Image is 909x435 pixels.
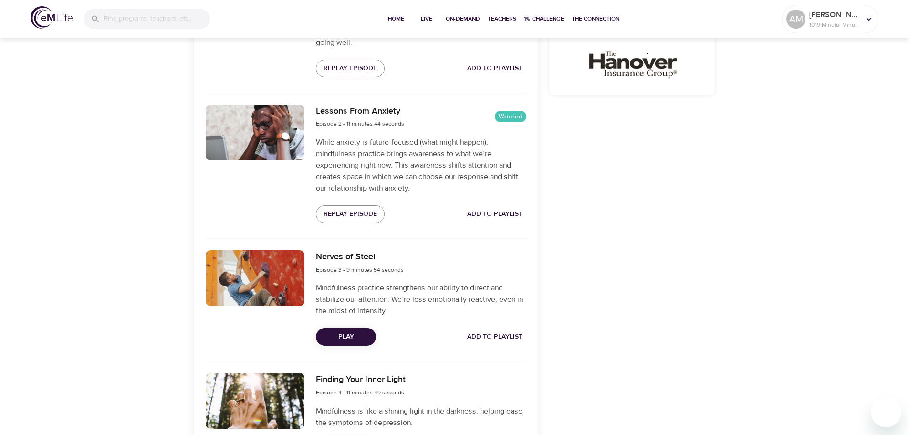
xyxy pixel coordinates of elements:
[415,14,438,24] span: Live
[809,21,860,29] p: 1019 Mindful Minutes
[316,389,404,396] span: Episode 4 - 11 minutes 49 seconds
[463,60,526,77] button: Add to Playlist
[316,282,526,317] p: Mindfulness practice strengthens our ability to direct and stabilize our attention. We’re less em...
[495,112,526,121] span: Watched
[467,63,522,74] span: Add to Playlist
[871,397,901,427] iframe: Button to launch messaging window
[580,46,683,81] img: HIG_wordmrk_k.jpg
[316,137,526,194] p: While anxiety is future-focused (what might happen), mindfulness practice brings awareness to wha...
[809,9,860,21] p: [PERSON_NAME]
[786,10,805,29] div: AM
[316,328,376,346] button: Play
[524,14,564,24] span: 1% Challenge
[104,9,210,29] input: Find programs, teachers, etc...
[446,14,480,24] span: On-Demand
[316,205,385,223] button: Replay Episode
[324,331,368,343] span: Play
[316,373,406,387] h6: Finding Your Inner Light
[316,60,385,77] button: Replay Episode
[316,405,526,428] p: Mindfulness is like a shining light in the darkness, helping ease the symptoms of depression.
[316,250,404,264] h6: Nerves of Steel
[316,105,404,118] h6: Lessons From Anxiety
[463,205,526,223] button: Add to Playlist
[31,6,73,29] img: logo
[385,14,407,24] span: Home
[324,208,377,220] span: Replay Episode
[316,266,404,274] span: Episode 3 - 9 minutes 54 seconds
[324,63,377,74] span: Replay Episode
[572,14,619,24] span: The Connection
[467,208,522,220] span: Add to Playlist
[316,120,404,127] span: Episode 2 - 11 minutes 44 seconds
[488,14,516,24] span: Teachers
[467,331,522,343] span: Add to Playlist
[463,328,526,346] button: Add to Playlist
